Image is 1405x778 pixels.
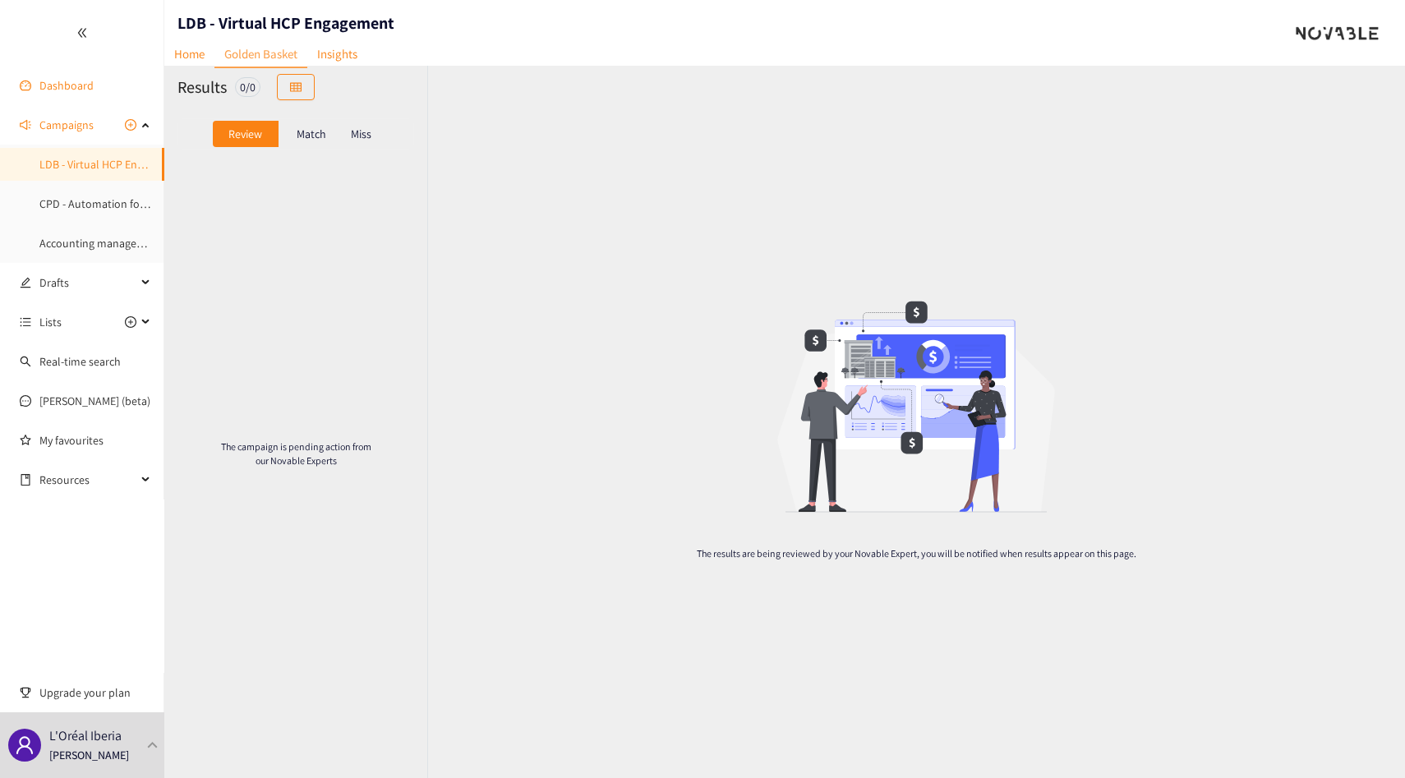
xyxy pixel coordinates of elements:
a: My favourites [39,424,151,457]
p: Miss [351,127,371,140]
div: 0 / 0 [235,77,260,97]
span: Upgrade your plan [39,676,151,709]
span: user [15,735,35,755]
span: unordered-list [20,316,31,328]
h1: LDB - Virtual HCP Engagement [177,12,394,35]
p: The campaign is pending action from our Novable Experts [217,440,375,467]
div: Widget de chat [1323,699,1405,778]
a: [PERSON_NAME] (beta) [39,394,150,408]
a: LDB - Virtual HCP Engagement [39,157,187,172]
span: table [290,81,302,94]
span: sound [20,119,31,131]
span: Lists [39,306,62,338]
a: Real-time search [39,354,121,369]
a: Golden Basket [214,41,307,68]
p: Match [297,127,326,140]
p: [PERSON_NAME] [49,746,129,764]
a: Insights [307,41,367,67]
span: Resources [39,463,136,496]
h2: Results [177,76,227,99]
button: table [277,74,315,100]
p: Review [228,127,262,140]
a: Dashboard [39,78,94,93]
span: Campaigns [39,108,94,141]
span: book [20,474,31,486]
span: edit [20,277,31,288]
iframe: Chat Widget [1323,699,1405,778]
a: Accounting management automation [39,236,223,251]
span: double-left [76,27,88,39]
a: CPD - Automation for Furniture Design [39,196,228,211]
span: Drafts [39,266,136,299]
span: plus-circle [125,119,136,131]
a: Home [164,41,214,67]
p: L'Oréal Iberia [49,725,122,746]
span: trophy [20,687,31,698]
span: plus-circle [125,316,136,328]
p: The results are being reviewed by your Novable Expert, you will be notified when results appear o... [633,546,1200,560]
